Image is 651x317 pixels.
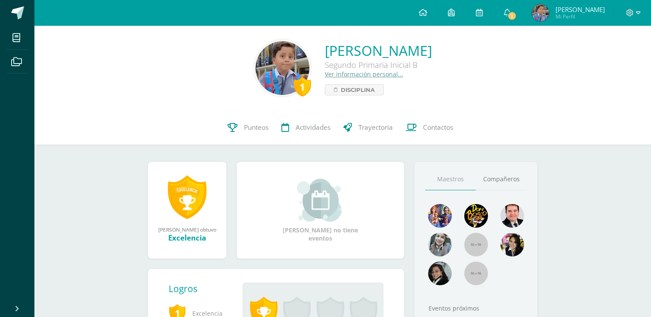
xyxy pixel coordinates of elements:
[358,123,393,132] span: Trayectoria
[476,168,527,190] a: Compañeros
[256,41,309,95] img: 4f60e660c72cfdfe22961a410261bdf5.png
[325,70,403,78] a: Ver información personal...
[428,233,452,256] img: 45bd7986b8947ad7e5894cbc9b781108.png
[221,110,275,145] a: Punteos
[325,41,432,60] a: [PERSON_NAME]
[532,4,549,21] img: de52d14a6cc5fa355242f1bbd6031a88.png
[464,204,488,228] img: 29fc2a48271e3f3676cb2cb292ff2552.png
[425,304,527,312] div: Eventos próximos
[464,262,488,285] img: 55x55
[425,168,476,190] a: Maestros
[337,110,399,145] a: Trayectoria
[500,233,524,256] img: ddcb7e3f3dd5693f9a3e043a79a89297.png
[278,179,364,242] div: [PERSON_NAME] no tiene eventos
[294,77,311,97] div: 1
[325,60,432,70] div: Segundo Primaria Inicial B
[555,5,605,14] span: [PERSON_NAME]
[500,204,524,228] img: 79570d67cb4e5015f1d97fde0ec62c05.png
[428,262,452,285] img: 6377130e5e35d8d0020f001f75faf696.png
[464,233,488,256] img: 55x55
[341,85,375,95] span: Disciplina
[325,84,384,95] a: Disciplina
[244,123,268,132] span: Punteos
[157,233,218,243] div: Excelencia
[555,13,605,20] span: Mi Perfil
[157,226,218,233] div: [PERSON_NAME] obtuvo
[423,123,453,132] span: Contactos
[399,110,460,145] a: Contactos
[507,11,517,21] span: 1
[297,179,344,222] img: event_small.png
[275,110,337,145] a: Actividades
[169,283,236,295] div: Logros
[296,123,330,132] span: Actividades
[428,204,452,228] img: 88256b496371d55dc06d1c3f8a5004f4.png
